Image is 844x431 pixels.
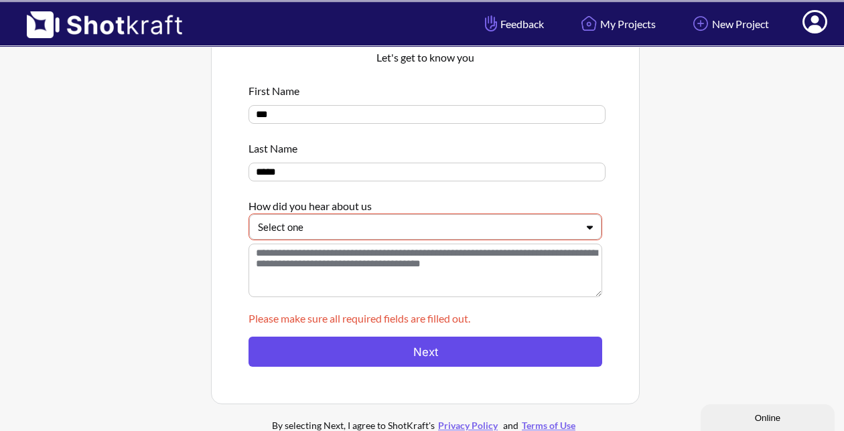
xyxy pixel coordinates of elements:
[701,402,837,431] iframe: chat widget
[249,191,602,213] div: How did you hear about us
[249,337,602,367] button: Next
[689,12,712,35] img: Add Icon
[249,311,470,326] p: Please make sure all required fields are filled out.
[249,50,602,66] p: Let's get to know you
[435,420,501,431] a: Privacy Policy
[567,6,666,41] a: My Projects
[679,6,779,41] a: New Project
[482,16,544,31] span: Feedback
[482,12,500,35] img: Hand Icon
[577,12,600,35] img: Home Icon
[518,420,579,431] a: Terms of Use
[249,134,602,156] div: Last Name
[249,76,602,98] div: First Name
